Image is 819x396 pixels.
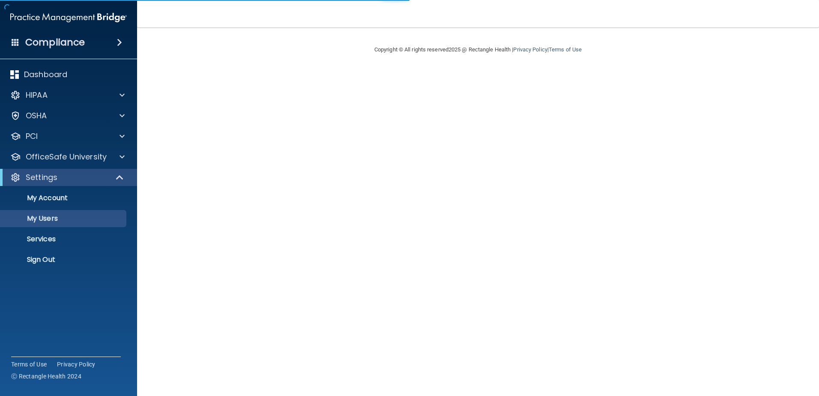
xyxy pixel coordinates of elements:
[6,235,123,243] p: Services
[6,214,123,223] p: My Users
[10,9,127,26] img: PMB logo
[25,36,85,48] h4: Compliance
[10,131,125,141] a: PCI
[10,111,125,121] a: OSHA
[10,90,125,100] a: HIPAA
[26,172,57,183] p: Settings
[549,46,582,53] a: Terms of Use
[10,69,125,80] a: Dashboard
[322,36,634,63] div: Copyright © All rights reserved 2025 @ Rectangle Health | |
[10,172,124,183] a: Settings
[26,90,48,100] p: HIPAA
[24,69,67,80] p: Dashboard
[26,111,47,121] p: OSHA
[10,152,125,162] a: OfficeSafe University
[6,255,123,264] p: Sign Out
[513,46,547,53] a: Privacy Policy
[11,372,81,381] span: Ⓒ Rectangle Health 2024
[26,152,107,162] p: OfficeSafe University
[10,70,19,79] img: dashboard.aa5b2476.svg
[26,131,38,141] p: PCI
[57,360,96,369] a: Privacy Policy
[6,194,123,202] p: My Account
[11,360,47,369] a: Terms of Use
